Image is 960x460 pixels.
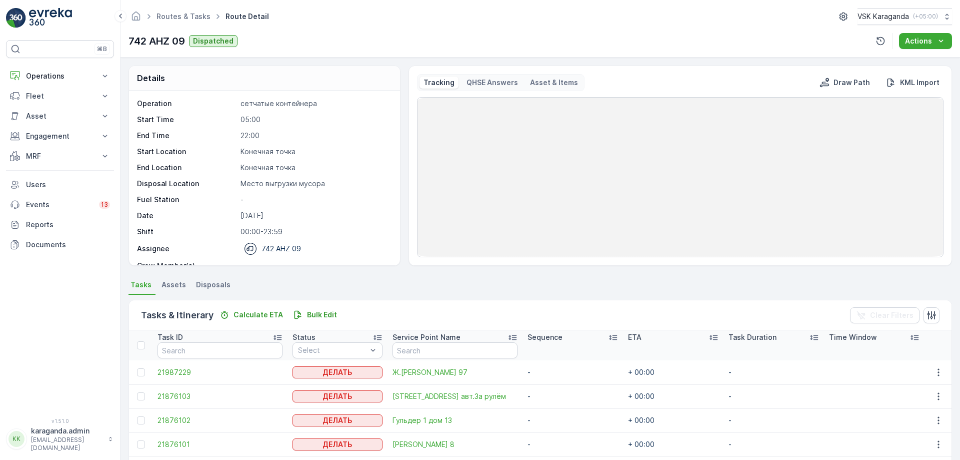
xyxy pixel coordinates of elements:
button: Operations [6,66,114,86]
a: ул.Терешковой 15 авт.За рулём [392,391,517,401]
td: - [522,432,623,456]
input: Search [157,342,282,358]
p: Actions [905,36,932,46]
p: ДЕЛАТЬ [322,391,352,401]
p: 00:00-23:59 [240,227,389,237]
a: Users [6,175,114,195]
span: Ж.[PERSON_NAME] 97 [392,367,517,377]
button: Clear Filters [850,307,919,323]
button: ДЕЛАТЬ [292,438,383,450]
a: Documents [6,235,114,255]
p: 13 [101,201,108,209]
p: Tasks & Itinerary [141,308,213,322]
span: Tasks [130,280,151,290]
p: KML Import [900,78,939,88]
p: Users [26,180,110,190]
button: Fleet [6,86,114,106]
p: karaganda.admin [31,426,103,436]
a: 21876102 [157,415,282,425]
button: MRF [6,146,114,166]
a: Events13 [6,195,114,215]
p: QHSE Answers [466,78,518,88]
button: Draw Path [815,77,874,89]
p: Select [298,345,367,355]
p: Shift [137,227,236,237]
td: + 00:00 [623,384,723,408]
p: 742 AHZ 09 [261,244,301,254]
button: Dispatched [189,35,237,47]
p: Start Time [137,115,236,125]
p: Asset & Items [530,78,578,88]
a: Reports [6,215,114,235]
td: + 00:00 [623,432,723,456]
a: 21876103 [157,391,282,401]
p: Место выгрузки мусора [240,179,389,189]
p: End Time [137,131,236,141]
input: Search [392,342,517,358]
p: Конечная точка [240,147,389,157]
a: 21987229 [157,367,282,377]
p: Disposal Location [137,179,236,189]
p: ⌘B [97,45,107,53]
img: logo [6,8,26,28]
span: Assets [161,280,186,290]
p: Sequence [527,332,562,342]
p: Engagement [26,131,94,141]
button: ДЕЛАТЬ [292,414,383,426]
p: [EMAIL_ADDRESS][DOMAIN_NAME] [31,436,103,452]
p: Reports [26,220,110,230]
p: MRF [26,151,94,161]
span: Route Detail [223,12,271,22]
button: ДЕЛАТЬ [292,390,383,402]
p: Fleet [26,91,94,101]
a: 21876101 [157,439,282,449]
p: Calculate ETA [233,310,283,320]
p: ДЕЛАТЬ [322,439,352,449]
p: Clear Filters [870,310,913,320]
p: Service Point Name [392,332,460,342]
div: Toggle Row Selected [137,416,145,424]
a: Ж.Аубакирова 97 [392,367,517,377]
td: - [522,408,623,432]
p: Status [292,332,315,342]
a: Homepage [130,15,141,23]
p: Конечная точка [240,163,389,173]
button: KKkaraganda.admin[EMAIL_ADDRESS][DOMAIN_NAME] [6,426,114,452]
p: ДЕЛАТЬ [322,415,352,425]
span: v 1.51.0 [6,418,114,424]
div: Toggle Row Selected [137,392,145,400]
button: ДЕЛАТЬ [292,366,383,378]
button: KML Import [882,77,943,89]
p: ETA [628,332,641,342]
td: - [522,360,623,384]
div: KK [8,431,24,447]
button: Asset [6,106,114,126]
p: Operation [137,99,236,109]
button: Bulk Edit [289,309,341,321]
button: Actions [899,33,952,49]
p: Asset [26,111,94,121]
p: ДЕЛАТЬ [322,367,352,377]
span: [STREET_ADDRESS] авт.За рулём [392,391,517,401]
a: Муканова 8 [392,439,517,449]
p: Task ID [157,332,183,342]
p: [DATE] [240,211,389,221]
td: - [723,432,824,456]
p: Documents [26,240,110,250]
span: Disposals [196,280,230,290]
p: Operations [26,71,94,81]
p: - [240,261,389,271]
div: Toggle Row Selected [137,440,145,448]
p: 22:00 [240,131,389,141]
p: Dispatched [193,36,233,46]
p: Tracking [423,78,454,88]
p: ( +05:00 ) [913,13,938,21]
p: Draw Path [833,78,870,88]
p: Task Duration [728,332,776,342]
td: + 00:00 [623,360,723,384]
button: VSK Karaganda(+05:00) [857,8,952,25]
